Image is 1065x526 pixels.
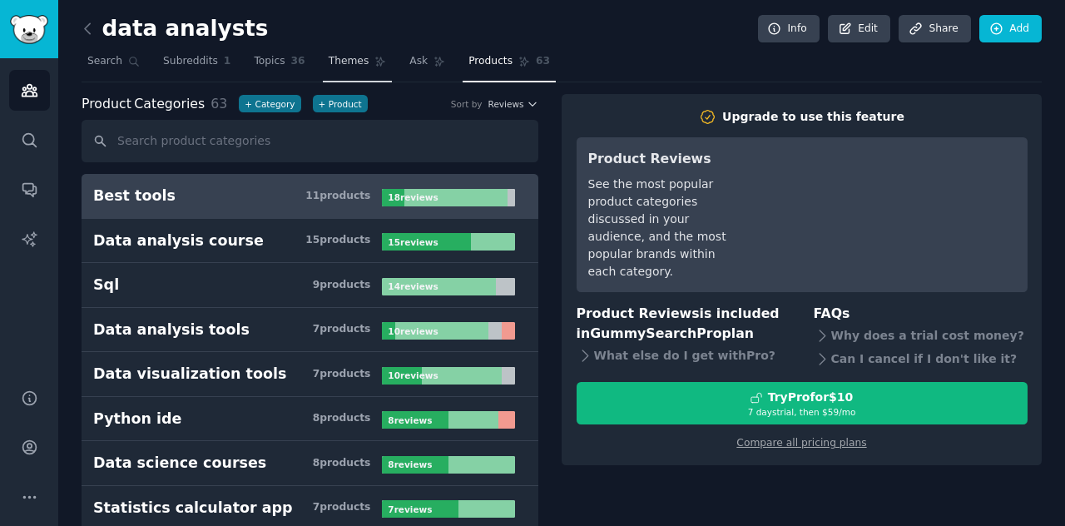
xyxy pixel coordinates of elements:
[388,504,432,514] b: 7 review s
[93,186,176,206] div: Best tools
[82,441,538,486] a: Data science courses8products8reviews
[722,108,904,126] div: Upgrade to use this feature
[828,15,890,43] a: Edit
[93,498,293,519] div: Statistics calculator app
[329,54,369,69] span: Themes
[157,48,236,82] a: Subreddits1
[488,98,538,110] button: Reviews
[313,322,371,337] div: 7 product s
[758,15,820,43] a: Info
[468,54,513,69] span: Products
[577,345,790,368] div: What else do I get with Pro ?
[313,456,371,471] div: 8 product s
[313,500,371,515] div: 7 product s
[248,48,310,82] a: Topics36
[93,231,264,251] div: Data analysis course
[899,15,970,43] a: Share
[814,324,1028,347] div: Why does a trial cost money?
[388,192,438,202] b: 18 review s
[768,389,854,406] div: Try Pro for $10
[211,96,227,112] span: 63
[254,54,285,69] span: Topics
[388,326,438,336] b: 10 review s
[463,48,556,82] a: Products63
[313,278,371,293] div: 9 product s
[388,237,438,247] b: 15 review s
[388,415,432,425] b: 8 review s
[82,219,538,264] a: Data analysis course15products15reviews
[291,54,305,69] span: 36
[93,453,266,474] div: Data science courses
[82,308,538,353] a: Data analysis tools7products10reviews
[163,54,218,69] span: Subreddits
[736,437,866,449] a: Compare all pricing plans
[82,397,538,442] a: Python ide8products8reviews
[536,54,550,69] span: 63
[577,382,1028,424] button: TryProfor$107 daystrial, then $59/mo
[82,48,146,82] a: Search
[588,176,743,280] div: See the most popular product categories discussed in your audience, and the most popular brands w...
[82,120,538,162] input: Search product categories
[245,98,252,110] span: +
[388,281,438,291] b: 14 review s
[814,347,1028,370] div: Can I cancel if I don't like it?
[404,48,451,82] a: Ask
[224,54,231,69] span: 1
[93,275,119,295] div: Sql
[82,94,205,115] span: Categories
[305,189,370,204] div: 11 product s
[814,304,1028,325] h3: FAQs
[388,459,432,469] b: 8 review s
[93,364,286,385] div: Data visualization tools
[388,370,438,380] b: 10 review s
[93,409,181,429] div: Python ide
[323,48,393,82] a: Themes
[10,15,48,44] img: GummySearch logo
[82,174,538,219] a: Best tools11products18reviews
[451,98,483,110] div: Sort by
[588,149,743,170] h3: Product Reviews
[488,98,524,110] span: Reviews
[87,54,122,69] span: Search
[319,98,326,110] span: +
[409,54,428,69] span: Ask
[979,15,1042,43] a: Add
[239,95,300,112] button: +Category
[82,263,538,308] a: Sql9products14reviews
[305,233,370,248] div: 15 product s
[82,16,268,42] h2: data analysts
[313,367,371,382] div: 7 product s
[82,352,538,397] a: Data visualization tools7products10reviews
[313,95,368,112] button: +Product
[313,411,371,426] div: 8 product s
[82,94,131,115] span: Product
[577,304,790,345] h3: Product Reviews is included in plan
[577,406,1027,418] div: 7 days trial, then $ 59 /mo
[93,320,250,340] div: Data analysis tools
[590,325,721,341] span: GummySearch Pro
